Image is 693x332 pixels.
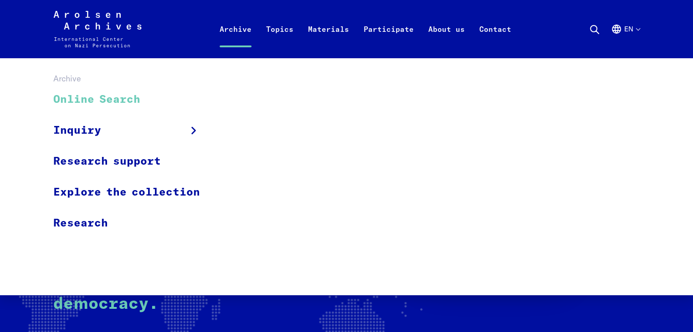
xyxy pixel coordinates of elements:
[611,24,640,56] button: English, language selection
[472,22,518,58] a: Contact
[356,22,421,58] a: Participate
[53,115,212,146] a: Inquiry
[421,22,472,58] a: About us
[53,85,212,238] ul: Archive
[53,85,212,115] a: Online Search
[53,208,212,238] a: Research
[53,177,212,208] a: Explore the collection
[212,11,518,47] nav: Primary
[212,22,259,58] a: Archive
[53,146,212,177] a: Research support
[259,22,301,58] a: Topics
[53,122,101,139] span: Inquiry
[301,22,356,58] a: Materials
